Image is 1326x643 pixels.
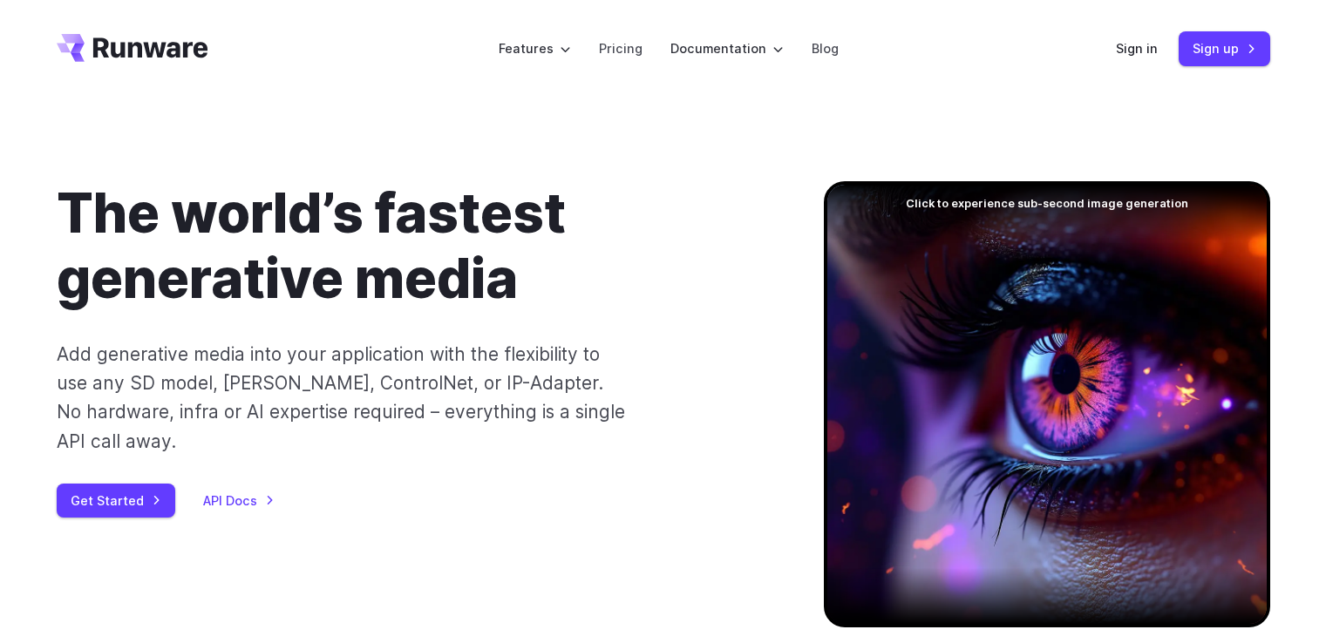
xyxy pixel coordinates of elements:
[1179,31,1270,65] a: Sign up
[670,38,784,58] label: Documentation
[203,491,275,511] a: API Docs
[57,484,175,518] a: Get Started
[599,38,643,58] a: Pricing
[499,38,571,58] label: Features
[57,181,768,312] h1: The world’s fastest generative media
[57,34,208,62] a: Go to /
[812,38,839,58] a: Blog
[1116,38,1158,58] a: Sign in
[57,340,626,456] p: Add generative media into your application with the flexibility to use any SD model, [PERSON_NAME...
